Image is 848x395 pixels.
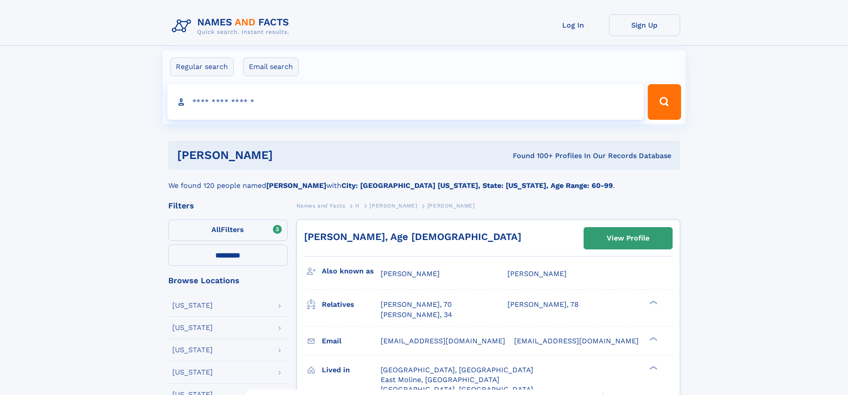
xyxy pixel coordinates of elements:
[172,302,213,309] div: [US_STATE]
[170,57,234,76] label: Regular search
[243,57,299,76] label: Email search
[584,228,672,249] a: View Profile
[381,300,452,309] a: [PERSON_NAME], 70
[168,202,288,210] div: Filters
[168,277,288,285] div: Browse Locations
[341,181,613,190] b: City: [GEOGRAPHIC_DATA] [US_STATE], State: [US_STATE], Age Range: 60-99
[266,181,326,190] b: [PERSON_NAME]
[381,375,499,384] span: East Moline, [GEOGRAPHIC_DATA]
[322,297,381,312] h3: Relatives
[304,231,521,242] a: [PERSON_NAME], Age [DEMOGRAPHIC_DATA]
[647,365,658,371] div: ❯
[168,14,296,38] img: Logo Names and Facts
[607,228,649,248] div: View Profile
[172,369,213,376] div: [US_STATE]
[514,337,639,345] span: [EMAIL_ADDRESS][DOMAIN_NAME]
[381,385,533,394] span: [GEOGRAPHIC_DATA], [GEOGRAPHIC_DATA]
[168,220,288,241] label: Filters
[648,84,681,120] button: Search Button
[172,324,213,331] div: [US_STATE]
[381,310,452,320] a: [PERSON_NAME], 34
[381,366,533,374] span: [GEOGRAPHIC_DATA], [GEOGRAPHIC_DATA]
[381,269,440,278] span: [PERSON_NAME]
[369,203,417,209] span: [PERSON_NAME]
[538,14,609,36] a: Log In
[211,225,221,234] span: All
[507,269,567,278] span: [PERSON_NAME]
[355,200,360,211] a: H
[381,337,505,345] span: [EMAIL_ADDRESS][DOMAIN_NAME]
[172,346,213,354] div: [US_STATE]
[609,14,680,36] a: Sign Up
[322,264,381,279] h3: Also known as
[168,170,680,191] div: We found 120 people named with .
[647,336,658,342] div: ❯
[296,200,345,211] a: Names and Facts
[355,203,360,209] span: H
[647,300,658,305] div: ❯
[427,203,475,209] span: [PERSON_NAME]
[177,150,393,161] h1: [PERSON_NAME]
[322,334,381,349] h3: Email
[507,300,579,309] a: [PERSON_NAME], 78
[167,84,644,120] input: search input
[393,151,671,161] div: Found 100+ Profiles In Our Records Database
[322,362,381,378] h3: Lived in
[369,200,417,211] a: [PERSON_NAME]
